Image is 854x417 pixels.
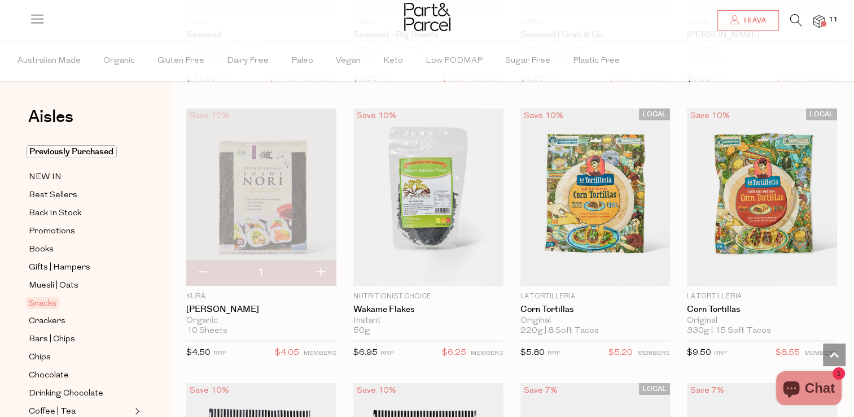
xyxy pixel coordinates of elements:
[687,292,837,302] p: La Tortilleria
[29,145,132,159] a: Previously Purchased
[505,41,550,81] span: Sugar Free
[186,349,211,357] span: $4.50
[520,108,567,124] div: Save 10%
[275,346,299,360] span: $4.05
[186,305,336,315] a: [PERSON_NAME]
[687,349,711,357] span: $9.50
[608,346,633,360] span: $5.20
[520,75,545,83] span: $9.95
[826,15,840,25] span: 11
[353,108,503,286] img: Wakame Flakes
[29,279,78,293] span: Muesli | Oats
[28,108,73,137] a: Aisles
[687,326,771,336] span: 330g | 15 Soft Tacos
[227,41,269,81] span: Dairy Free
[29,333,75,346] span: Bars | Chips
[219,76,232,82] small: RRP
[29,315,65,328] span: Crackers
[29,386,132,401] a: Drinking Chocolate
[29,314,132,328] a: Crackers
[304,76,336,82] small: MEMBERS
[186,383,233,398] div: Save 10%
[426,41,483,81] span: Low FODMAP
[776,346,800,360] span: $8.55
[471,350,503,357] small: MEMBERS
[741,16,766,25] span: Hi Ava
[186,316,336,326] div: Organic
[687,108,837,286] img: Corn Tortillas
[687,108,733,124] div: Save 10%
[687,305,837,315] a: Corn Tortillas
[29,207,81,220] span: Back In Stock
[186,326,227,336] span: 10 Sheets
[520,383,561,398] div: Save 7%
[29,350,132,364] a: Chips
[29,332,132,346] a: Bars | Chips
[353,316,503,326] div: Instant
[29,170,132,184] a: NEW IN
[353,292,503,302] p: Nutritionist Choice
[29,242,132,257] a: Books
[213,350,226,357] small: RRP
[773,371,845,408] inbox-online-store-chat: Shopify online store chat
[520,108,671,286] img: Corn Tortillas
[714,350,727,357] small: RRP
[804,76,837,82] small: MEMBERS
[717,10,779,31] a: Hi Ava
[548,76,560,82] small: RRP
[291,41,313,81] span: Paleo
[29,297,132,310] a: Snacks
[26,145,117,158] span: Previously Purchased
[637,350,670,357] small: MEMBERS
[471,76,503,82] small: MEMBERS
[29,279,132,293] a: Muesli | Oats
[157,41,204,81] span: Gluten Free
[380,76,393,82] small: RRP
[520,316,671,326] div: Original
[29,243,54,257] span: Books
[29,224,132,238] a: Promotions
[29,206,132,220] a: Back In Stock
[520,326,599,336] span: 220g | 8 Soft Tacos
[29,351,51,364] span: Chips
[639,383,670,395] span: LOCAL
[29,261,90,275] span: Gifts | Hampers
[380,350,393,357] small: RRP
[304,350,336,357] small: MEMBERS
[639,108,670,120] span: LOCAL
[714,76,727,82] small: RRP
[186,75,216,83] span: $11.95
[520,292,671,302] p: La Tortilleria
[687,75,711,83] span: $9.95
[29,188,132,202] a: Best Sellers
[520,305,671,315] a: Corn Tortillas
[29,387,103,401] span: Drinking Chocolate
[353,75,378,83] span: $9.95
[29,368,132,383] a: Chocolate
[353,383,400,398] div: Save 10%
[520,349,545,357] span: $5.80
[637,76,670,82] small: MEMBERS
[28,105,73,129] span: Aisles
[26,297,59,309] span: Snacks
[29,260,132,275] a: Gifts | Hampers
[813,15,825,27] a: 11
[383,41,403,81] span: Keto
[186,108,336,286] img: Sushi Nori
[29,369,69,383] span: Chocolate
[17,41,81,81] span: Australian Made
[573,41,620,81] span: Plastic Free
[29,171,62,184] span: NEW IN
[353,108,400,124] div: Save 10%
[806,108,837,120] span: LOCAL
[548,350,560,357] small: RRP
[29,225,75,238] span: Promotions
[103,41,135,81] span: Organic
[29,189,77,202] span: Best Sellers
[804,350,837,357] small: MEMBERS
[404,3,450,31] img: Part&Parcel
[353,349,378,357] span: $6.95
[442,346,466,360] span: $6.25
[353,305,503,315] a: Wakame Flakes
[186,292,336,302] p: Kura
